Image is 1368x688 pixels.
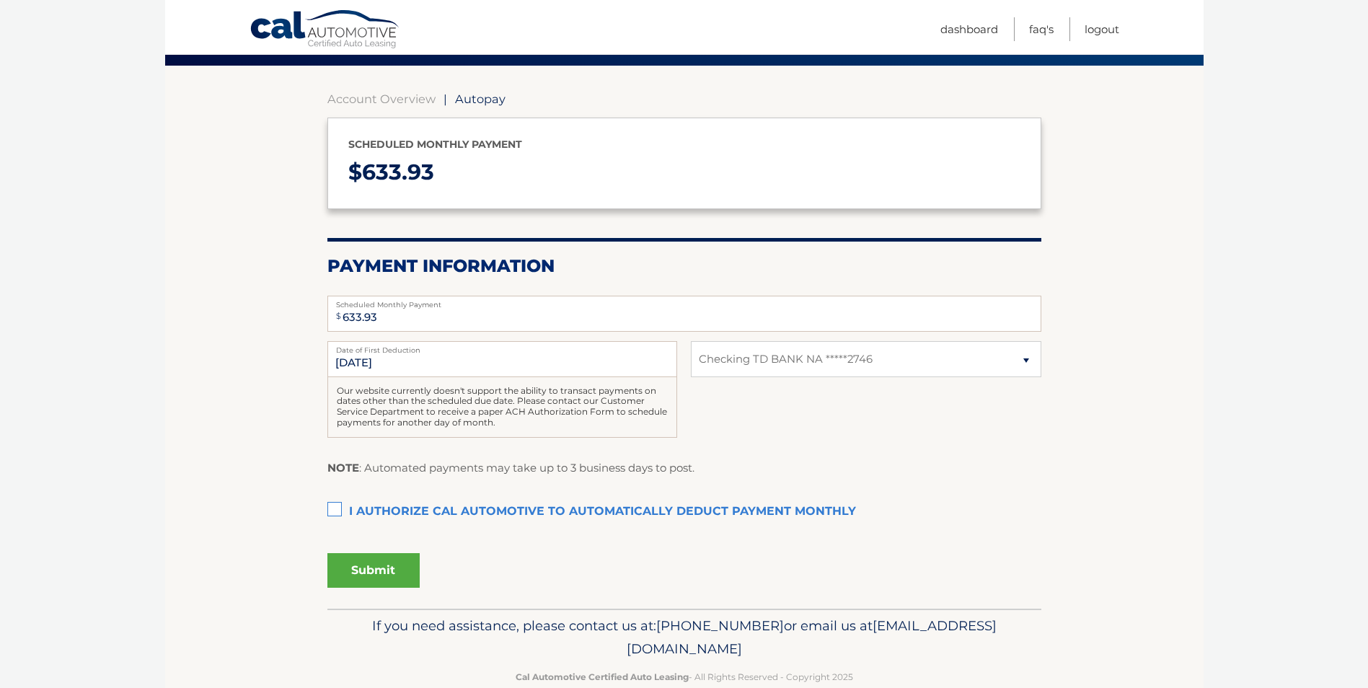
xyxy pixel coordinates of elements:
[327,459,694,477] p: : Automated payments may take up to 3 business days to post.
[455,92,506,106] span: Autopay
[444,92,447,106] span: |
[327,296,1041,307] label: Scheduled Monthly Payment
[1085,17,1119,41] a: Logout
[327,255,1041,277] h2: Payment Information
[337,614,1032,661] p: If you need assistance, please contact us at: or email us at
[627,617,997,657] span: [EMAIL_ADDRESS][DOMAIN_NAME]
[348,136,1020,154] p: Scheduled monthly payment
[327,341,677,353] label: Date of First Deduction
[327,461,359,475] strong: NOTE
[1029,17,1054,41] a: FAQ's
[516,671,689,682] strong: Cal Automotive Certified Auto Leasing
[362,159,434,185] span: 633.93
[327,341,677,377] input: Payment Date
[327,377,677,438] div: Our website currently doesn't support the ability to transact payments on dates other than the sc...
[327,296,1041,332] input: Payment Amount
[332,300,345,332] span: $
[337,669,1032,684] p: - All Rights Reserved - Copyright 2025
[327,498,1041,526] label: I authorize cal automotive to automatically deduct payment monthly
[250,9,401,51] a: Cal Automotive
[348,154,1020,192] p: $
[327,92,436,106] a: Account Overview
[327,553,420,588] button: Submit
[656,617,784,634] span: [PHONE_NUMBER]
[940,17,998,41] a: Dashboard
